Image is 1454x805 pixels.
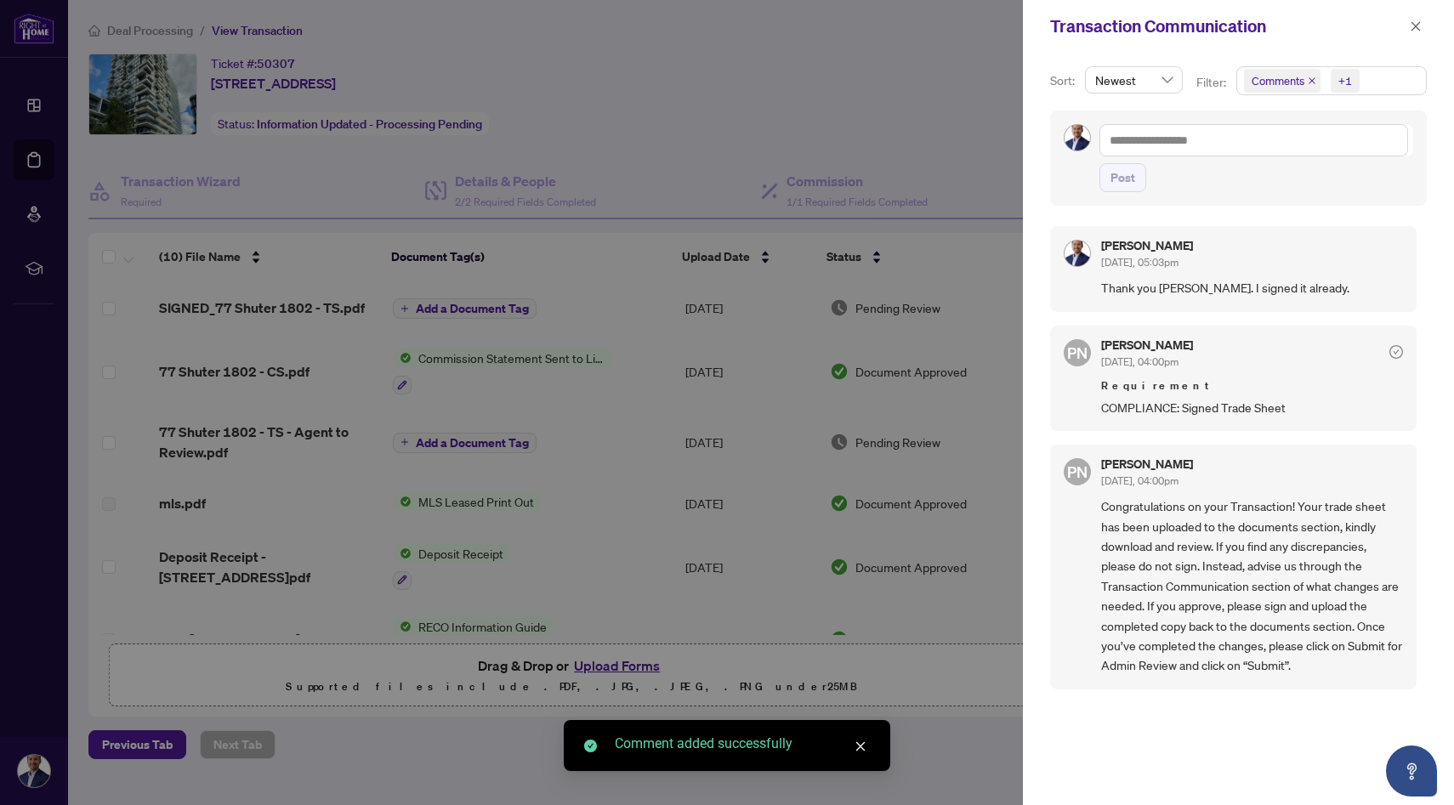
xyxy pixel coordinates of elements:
[1101,240,1193,252] h5: [PERSON_NAME]
[1410,20,1422,32] span: close
[1065,241,1090,266] img: Profile Icon
[1386,745,1437,796] button: Open asap
[855,740,866,752] span: close
[1065,125,1090,150] img: Profile Icon
[1101,256,1179,269] span: [DATE], 05:03pm
[584,740,597,752] span: check-circle
[1095,67,1173,93] span: Newest
[615,734,870,754] div: Comment added successfully
[1101,339,1193,351] h5: [PERSON_NAME]
[851,737,870,756] a: Close
[1067,460,1088,484] span: PN
[1067,341,1088,365] span: PN
[1338,72,1352,89] div: +1
[1050,14,1405,39] div: Transaction Communication
[1389,345,1403,359] span: check-circle
[1099,163,1146,192] button: Post
[1101,474,1179,487] span: [DATE], 04:00pm
[1252,72,1304,89] span: Comments
[1101,458,1193,470] h5: [PERSON_NAME]
[1101,377,1403,394] span: Requirement
[1050,71,1078,90] p: Sort:
[1308,77,1316,85] span: close
[1101,355,1179,368] span: [DATE], 04:00pm
[1244,69,1321,93] span: Comments
[1101,278,1403,298] span: Thank you [PERSON_NAME]. I signed it already.
[1196,73,1229,92] p: Filter:
[1101,398,1403,417] span: COMPLIANCE: Signed Trade Sheet
[1101,496,1403,675] span: Congratulations on your Transaction! Your trade sheet has been uploaded to the documents section,...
